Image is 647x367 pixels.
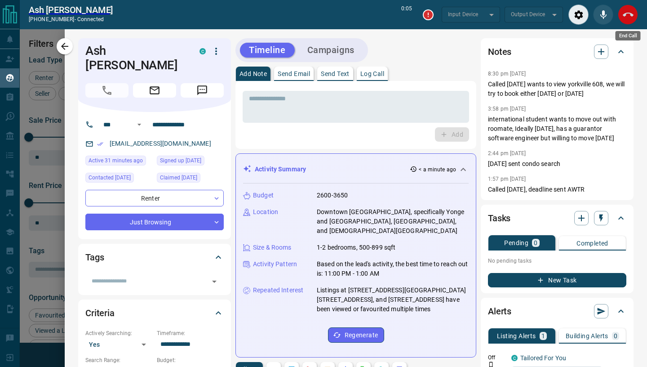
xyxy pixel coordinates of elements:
[157,356,224,364] p: Budget:
[488,71,526,77] p: 8:30 pm [DATE]
[85,302,224,324] div: Criteria
[85,173,152,185] div: Mon Aug 11 2025
[488,80,626,98] p: Called [DATE] wants to view yorkville 608, we will try to book either [DATE] or [DATE]
[239,71,267,77] p: Add Note
[497,333,536,339] p: Listing Alerts
[110,140,211,147] a: [EMAIL_ADDRESS][DOMAIN_NAME]
[85,329,152,337] p: Actively Searching:
[89,173,131,182] span: Contacted [DATE]
[29,15,113,23] p: [PHONE_NUMBER] -
[298,43,363,58] button: Campaigns
[317,191,348,200] p: 2600-3650
[568,4,589,25] div: Audio Settings
[488,45,511,59] h2: Notes
[77,16,104,22] span: connected
[541,333,545,339] p: 1
[240,43,295,58] button: Timeline
[317,207,469,236] p: Downtown [GEOGRAPHIC_DATA], specifically Yonge and [GEOGRAPHIC_DATA], [GEOGRAPHIC_DATA], and [DEM...
[85,190,224,206] div: Renter
[488,304,511,318] h2: Alerts
[157,173,224,185] div: Wed Jun 18 2025
[511,355,518,361] div: condos.ca
[134,119,145,130] button: Open
[253,260,297,269] p: Activity Pattern
[488,185,626,194] p: Called [DATE], deadline sent AWTR
[488,300,626,322] div: Alerts
[255,165,306,174] p: Activity Summary
[328,327,384,343] button: Regenerate
[360,71,384,77] p: Log Call
[278,71,310,77] p: Send Email
[29,4,113,15] h2: Ash [PERSON_NAME]
[85,306,115,320] h2: Criteria
[419,166,456,174] p: < a minute ago
[243,161,469,178] div: Activity Summary< a minute ago
[488,254,626,268] p: No pending tasks
[488,41,626,63] div: Notes
[157,156,224,168] div: Fri Jul 12 2024
[317,286,469,314] p: Listings at [STREET_ADDRESS][GEOGRAPHIC_DATA][STREET_ADDRESS], and [STREET_ADDRESS] have been vie...
[317,243,395,252] p: 1-2 bedrooms, 500-899 sqft
[321,71,350,77] p: Send Text
[488,159,626,169] p: [DATE] sent condo search
[488,106,526,112] p: 3:58 pm [DATE]
[89,156,143,165] span: Active 31 minutes ago
[97,141,103,147] svg: Email Verified
[576,240,608,246] p: Completed
[253,191,274,200] p: Budget
[488,211,510,225] h2: Tasks
[614,333,617,339] p: 0
[534,240,537,246] p: 0
[488,150,526,157] p: 2:44 pm [DATE]
[488,207,626,229] div: Tasks
[253,243,292,252] p: Size & Rooms
[157,329,224,337] p: Timeframe:
[85,83,129,98] span: Call
[488,273,626,287] button: New Task
[208,275,221,288] button: Open
[85,250,104,264] h2: Tags
[160,156,201,165] span: Signed up [DATE]
[181,83,224,98] span: Message
[85,44,186,72] h1: Ash [PERSON_NAME]
[85,156,152,168] div: Sat Aug 16 2025
[488,176,526,182] p: 1:57 pm [DATE]
[520,354,566,362] a: Tailored For You
[504,240,528,246] p: Pending
[85,356,152,364] p: Search Range:
[566,333,608,339] p: Building Alerts
[401,4,412,25] p: 0:05
[616,31,641,40] div: End Call
[593,4,613,25] div: Mute
[85,246,224,268] div: Tags
[85,337,152,352] div: Yes
[488,354,506,362] p: Off
[253,286,303,295] p: Repeated Interest
[618,4,638,25] div: End Call
[253,207,278,217] p: Location
[133,83,176,98] span: Email
[488,115,626,143] p: international student wants to move out with roomate, Ideally [DATE], has a guarantor software en...
[199,48,206,54] div: condos.ca
[317,260,469,278] p: Based on the lead's activity, the best time to reach out is: 11:00 PM - 1:00 AM
[85,214,224,230] div: Just Browsing
[160,173,197,182] span: Claimed [DATE]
